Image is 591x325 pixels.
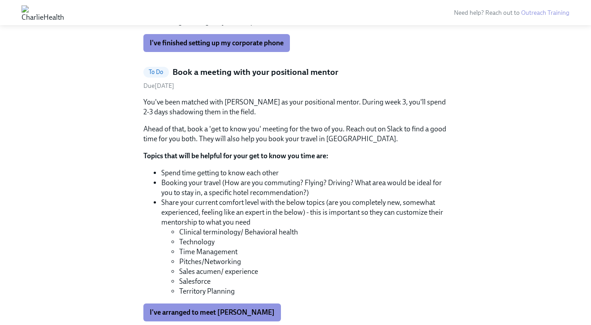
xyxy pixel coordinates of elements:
[143,124,448,144] p: Ahead of that, book a 'get to know you' meeting for the two of you. Reach out on Slack to find a ...
[179,286,448,296] li: Territory Planning
[179,257,448,267] li: Pitches/Networking
[143,152,328,160] strong: Topics that will be helpful for your get to know you time are:
[143,303,281,321] button: I've arranged to meet [PERSON_NAME]
[143,34,290,52] button: I've finished setting up my corporate phone
[179,277,448,286] li: Salesforce
[161,168,448,178] li: Spend time getting to know each other
[454,9,569,17] span: Need help? Reach out to
[150,39,284,48] span: I've finished setting up my corporate phone
[143,69,169,75] span: To Do
[179,227,448,237] li: Clinical terminology/ Behavioral health
[161,178,448,198] li: Booking your travel (How are you commuting? Flying? Driving? What area would be ideal for you to ...
[143,97,448,117] p: You've been matched with [PERSON_NAME] as your positional mentor. During week 3, you'll spend 2-3...
[22,5,64,20] img: CharlieHealth
[179,237,448,247] li: Technology
[143,82,174,90] span: Wednesday, August 20th 2025, 10:00 am
[143,66,448,90] a: To DoBook a meeting with your positional mentorDue[DATE]
[161,198,448,296] li: Share your current comfort level with the below topics (are you completely new, somewhat experien...
[150,308,275,317] span: I've arranged to meet [PERSON_NAME]
[179,247,448,257] li: Time Management
[521,9,569,17] a: Outreach Training
[173,66,338,78] h5: Book a meeting with your positional mentor
[179,267,448,277] li: Sales acumen/ experience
